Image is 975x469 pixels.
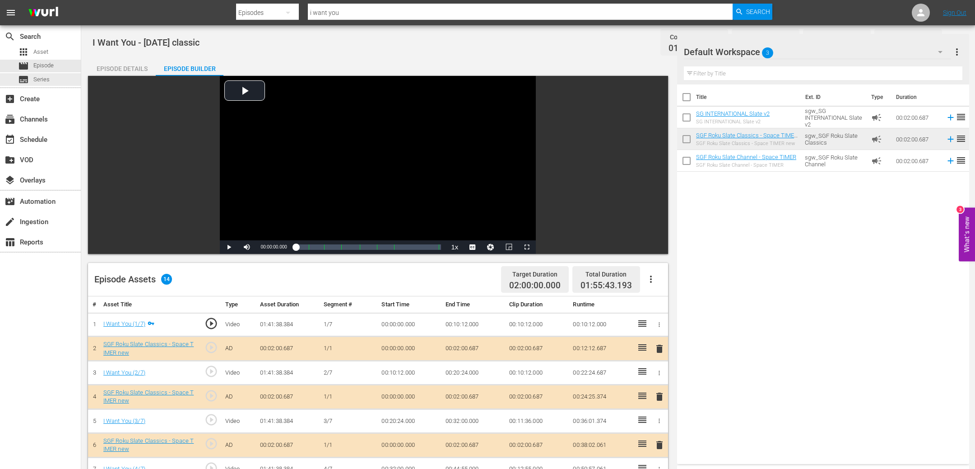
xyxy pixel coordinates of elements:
[569,385,633,409] td: 00:24:25.374
[733,4,772,20] button: Search
[22,2,65,23] img: ans4CAIJ8jUAAAAAAAAAAAAAAAAAAAAAAAAgQb4GAAAAAAAAAAAAAAAAAAAAAAAAJMjXAAAAAAAAAAAAAAAAAAAAAAAAgAT5G...
[684,39,951,65] div: Default Workspace
[204,437,218,450] span: play_circle_outline
[378,296,441,313] th: Start Time
[320,296,378,313] th: Segment #
[33,61,54,70] span: Episode
[222,433,256,457] td: AD
[5,175,15,186] span: Overlays
[88,313,100,337] td: 1
[669,31,720,43] div: Content Duration
[88,58,156,80] div: Episode Details
[506,409,569,433] td: 00:11:36.000
[5,94,15,104] span: Create
[762,43,773,62] span: 3
[222,313,256,337] td: Video
[891,84,945,110] th: Duration
[801,128,868,150] td: sgw_SGF Roku Slate Classics
[88,361,100,385] td: 3
[204,389,218,403] span: play_circle_outline
[506,296,569,313] th: Clip Duration
[696,162,796,168] div: SGF Roku Slate Channel - Space TIMER
[654,439,665,452] button: delete
[871,134,882,145] span: Ad
[892,128,942,150] td: 00:02:00.687
[103,389,194,404] a: SGF Roku Slate Classics - Space TIMER new
[696,154,796,160] a: SGF Roku Slate Channel - Space TIMER
[946,156,956,166] svg: Add to Episode
[506,313,569,337] td: 00:10:12.000
[378,361,441,385] td: 00:10:12.000
[378,433,441,457] td: 00:00:00.000
[482,240,500,254] button: Jump To Time
[654,440,665,450] span: delete
[378,313,441,337] td: 00:00:00.000
[5,134,15,145] span: Schedule
[93,37,200,48] span: I Want You - [DATE] classic
[18,74,29,85] span: Series
[103,417,145,424] a: I Want You (3/7)
[18,61,29,71] span: Episode
[256,337,320,361] td: 00:02:00.687
[696,132,798,145] a: SGF Roku Slate Classics - Space TIMER new
[569,337,633,361] td: 00:12:12.687
[569,313,633,337] td: 00:10:12.000
[654,343,665,354] span: delete
[446,240,464,254] button: Playback Rate
[222,385,256,409] td: AD
[696,110,770,117] a: SG INTERNATIONAL Slate v2
[256,296,320,313] th: Asset Duration
[740,31,791,43] div: Ad Duration
[943,9,966,16] a: Sign Out
[892,107,942,128] td: 00:02:00.687
[5,155,15,165] span: VOD
[204,341,218,354] span: play_circle_outline
[442,296,506,313] th: End Time
[509,268,561,281] div: Target Duration
[256,433,320,457] td: 00:02:00.687
[882,31,934,43] div: Total Duration
[204,365,218,378] span: play_circle_outline
[801,107,868,128] td: sgw_SG INTERNATIONAL Slate v2
[569,409,633,433] td: 00:36:01.374
[946,113,956,122] svg: Add to Episode
[866,84,891,110] th: Type
[33,47,48,56] span: Asset
[222,409,256,433] td: Video
[500,240,518,254] button: Picture-in-Picture
[103,437,194,453] a: SGF Roku Slate Classics - Space TIMER new
[320,433,378,457] td: 1/1
[654,390,665,403] button: delete
[654,342,665,355] button: delete
[100,296,199,313] th: Asset Title
[892,150,942,172] td: 00:02:00.687
[204,413,218,427] span: play_circle_outline
[654,391,665,402] span: delete
[669,43,720,54] span: 01:41:38.384
[222,361,256,385] td: Video
[320,337,378,361] td: 1/1
[871,155,882,166] span: Ad
[103,341,194,356] a: SGF Roku Slate Classics - Space TIMER new
[5,7,16,18] span: menu
[800,84,865,110] th: Ext. ID
[580,268,632,281] div: Total Duration
[956,206,964,213] div: 3
[5,31,15,42] span: Search
[5,216,15,227] span: Ingestion
[256,313,320,337] td: 01:41:38.384
[222,337,256,361] td: AD
[442,313,506,337] td: 00:10:12.000
[956,133,966,144] span: reorder
[5,237,15,248] span: Reports
[506,433,569,457] td: 00:02:00.687
[956,112,966,122] span: reorder
[5,114,15,125] span: Channels
[518,240,536,254] button: Fullscreen
[569,296,633,313] th: Runtime
[506,337,569,361] td: 00:02:00.687
[103,320,145,327] a: I Want You (1/7)
[746,4,770,20] span: Search
[33,75,50,84] span: Series
[696,141,798,146] div: SGF Roku Slate Classics - Space TIMER new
